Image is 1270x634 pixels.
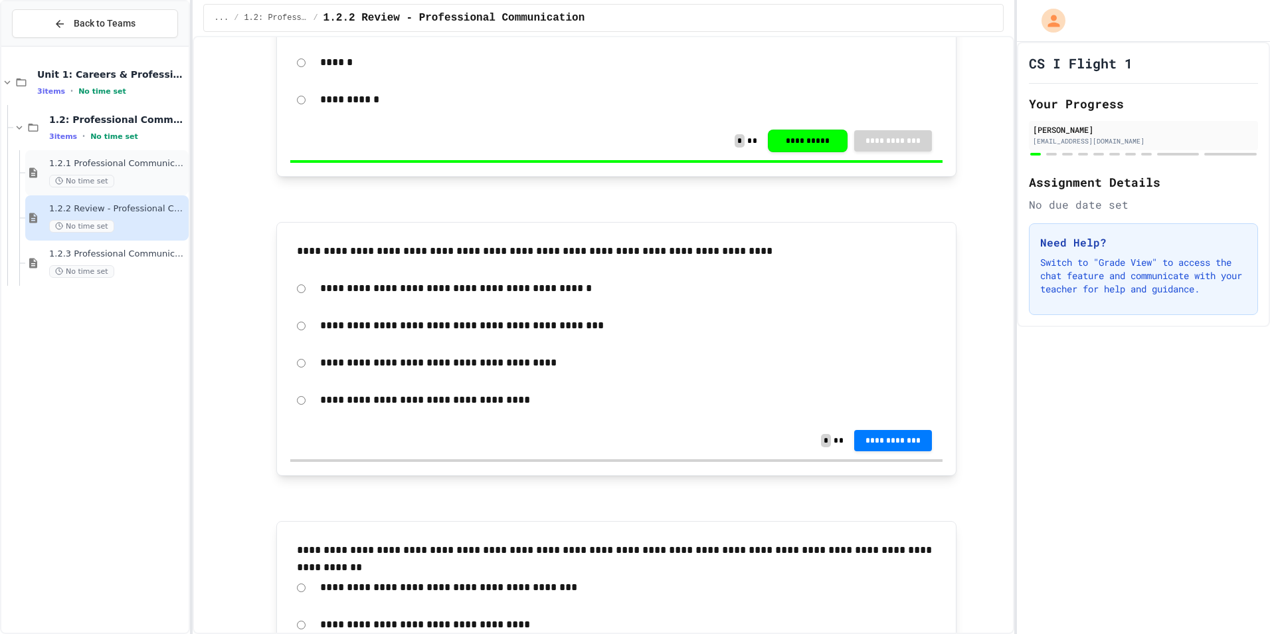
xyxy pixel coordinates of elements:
[49,265,114,278] span: No time set
[1029,197,1258,213] div: No due date set
[49,249,186,260] span: 1.2.3 Professional Communication Challenge
[49,203,186,215] span: 1.2.2 Review - Professional Communication
[1029,94,1258,113] h2: Your Progress
[49,114,186,126] span: 1.2: Professional Communication
[1033,136,1254,146] div: [EMAIL_ADDRESS][DOMAIN_NAME]
[1040,256,1247,296] p: Switch to "Grade View" to access the chat feature and communicate with your teacher for help and ...
[1033,124,1254,136] div: [PERSON_NAME]
[1029,173,1258,191] h2: Assignment Details
[215,13,229,23] span: ...
[1028,5,1069,36] div: My Account
[74,17,136,31] span: Back to Teams
[49,132,77,141] span: 3 items
[49,220,114,233] span: No time set
[37,68,186,80] span: Unit 1: Careers & Professionalism
[313,13,317,23] span: /
[12,9,178,38] button: Back to Teams
[49,175,114,187] span: No time set
[82,131,85,142] span: •
[244,13,308,23] span: 1.2: Professional Communication
[90,132,138,141] span: No time set
[1040,235,1247,251] h3: Need Help?
[37,87,65,96] span: 3 items
[1029,54,1133,72] h1: CS I Flight 1
[234,13,238,23] span: /
[70,86,73,96] span: •
[323,10,585,26] span: 1.2.2 Review - Professional Communication
[49,158,186,169] span: 1.2.1 Professional Communication
[78,87,126,96] span: No time set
